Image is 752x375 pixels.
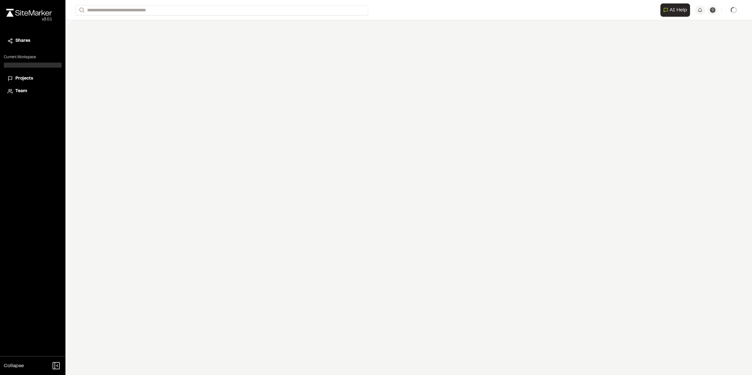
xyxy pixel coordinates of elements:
[4,54,62,60] p: Current Workspace
[8,75,58,82] a: Projects
[6,17,52,22] div: Oh geez...please don't...
[15,88,27,95] span: Team
[660,3,693,17] div: Open AI Assistant
[15,37,30,44] span: Shares
[76,5,87,15] button: Search
[15,75,33,82] span: Projects
[8,37,58,44] a: Shares
[670,6,687,14] span: AI Help
[660,3,690,17] button: Open AI Assistant
[6,9,52,17] img: rebrand.png
[8,88,58,95] a: Team
[4,362,24,370] span: Collapse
